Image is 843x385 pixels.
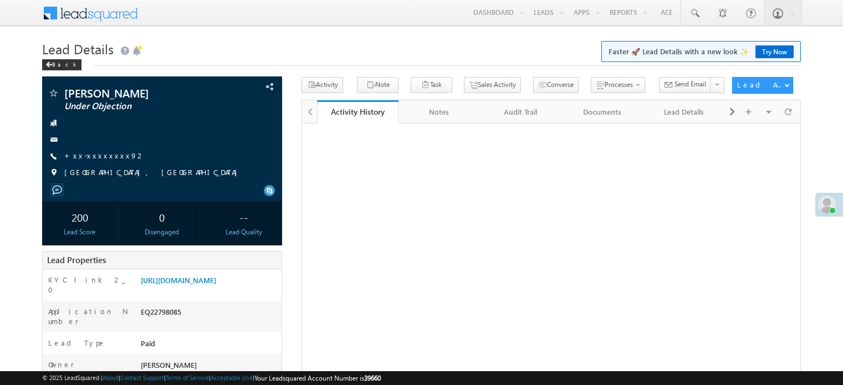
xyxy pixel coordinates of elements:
button: Activity [302,77,343,93]
a: Try Now [755,45,794,58]
div: Notes [407,105,470,119]
a: +xx-xxxxxxxx92 [64,151,145,160]
span: Under Objection [64,101,213,112]
button: Processes [591,77,645,93]
div: -- [209,207,279,227]
div: Disengaged [127,227,197,237]
a: Documents [562,100,643,124]
div: Lead Quality [209,227,279,237]
a: Terms of Service [166,374,209,381]
div: Lead Details [653,105,716,119]
a: Notes [398,100,480,124]
label: Lead Type [48,338,106,348]
label: Application Number [48,306,129,326]
div: Lead Actions [737,80,784,90]
span: [GEOGRAPHIC_DATA], [GEOGRAPHIC_DATA] [64,167,243,178]
a: Lead Details [644,100,726,124]
a: About [103,374,119,381]
div: Paid [138,338,282,353]
a: Activity History [317,100,398,124]
span: Lead Properties [47,254,106,265]
span: Send Email [675,79,706,89]
div: Documents [571,105,633,119]
div: Audit Trail [489,105,552,119]
a: Contact Support [120,374,164,381]
div: 0 [127,207,197,227]
label: Owner [48,360,74,369]
button: Converse [533,77,579,93]
span: Lead Details [42,40,114,58]
span: Your Leadsquared Account Number is [254,374,381,382]
div: Lead Score [45,227,115,237]
span: Processes [605,80,633,89]
button: Task [411,77,452,93]
div: 200 [45,207,115,227]
span: [PERSON_NAME] [64,88,213,99]
div: Back [42,59,81,70]
span: Faster 🚀 Lead Details with a new look ✨ [609,46,794,57]
div: EQ22798085 [138,306,282,322]
a: Acceptable Use [211,374,253,381]
a: [URL][DOMAIN_NAME] [141,275,216,285]
button: Lead Actions [732,77,793,94]
button: Send Email [659,77,711,93]
span: 39660 [364,374,381,382]
span: © 2025 LeadSquared | | | | | [42,373,381,383]
div: Activity History [325,106,390,117]
label: KYC link 2_0 [48,275,129,295]
a: Back [42,59,87,68]
button: Note [357,77,398,93]
button: Sales Activity [464,77,521,93]
a: Audit Trail [481,100,562,124]
span: [PERSON_NAME] [141,360,197,369]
